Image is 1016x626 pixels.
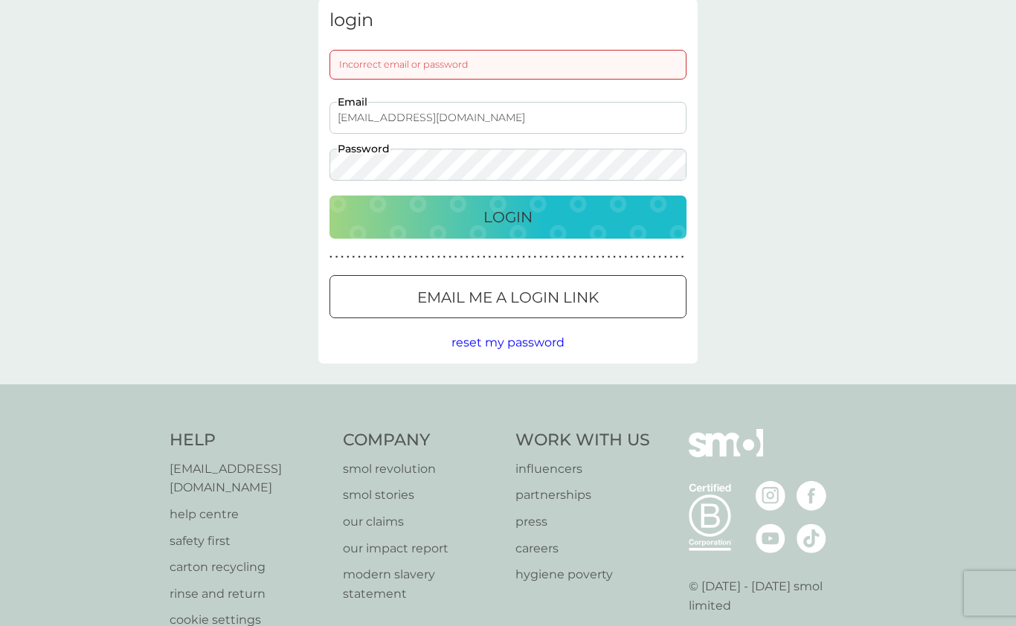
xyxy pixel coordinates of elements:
p: ● [517,254,520,261]
h4: Help [170,429,328,452]
h4: Work With Us [515,429,650,452]
p: ● [630,254,633,261]
p: ● [381,254,384,261]
p: ● [602,254,605,261]
p: ● [613,254,616,261]
p: ● [448,254,451,261]
p: ● [653,254,656,261]
p: ● [585,254,588,261]
p: ● [641,254,644,261]
p: partnerships [515,485,650,505]
h3: login [329,10,687,31]
a: smol stories [343,485,501,505]
p: hygiene poverty [515,565,650,584]
p: ● [403,254,406,261]
p: ● [664,254,667,261]
p: ● [431,254,434,261]
p: ● [347,254,350,261]
p: ● [466,254,469,261]
a: our impact report [343,539,501,558]
button: reset my password [451,333,565,352]
p: ● [658,254,661,261]
p: ● [579,254,582,261]
button: Email me a login link [329,275,687,318]
a: modern slavery statement [343,565,501,603]
p: Login [483,205,533,229]
p: ● [636,254,639,261]
p: ● [562,254,565,261]
p: ● [414,254,417,261]
p: ● [375,254,378,261]
p: ● [489,254,492,261]
p: ● [573,254,576,261]
p: ● [568,254,570,261]
p: ● [681,254,684,261]
h4: Company [343,429,501,452]
p: ● [358,254,361,261]
p: ● [608,254,611,261]
button: Login [329,196,687,239]
p: Email me a login link [417,285,599,309]
p: ● [472,254,475,261]
p: ● [341,254,344,261]
p: ● [619,254,622,261]
p: ● [426,254,429,261]
a: carton recycling [170,558,328,577]
p: ● [522,254,525,261]
a: influencers [515,459,650,479]
p: ● [670,254,673,261]
p: ● [443,254,446,261]
a: safety first [170,532,328,551]
a: press [515,512,650,532]
p: ● [550,254,553,261]
p: ● [329,254,332,261]
span: reset my password [451,335,565,349]
p: ● [534,254,537,261]
p: © [DATE] - [DATE] smol limited [689,577,847,615]
p: ● [369,254,372,261]
img: smol [689,429,763,480]
a: rinse and return [170,584,328,604]
p: ● [398,254,401,261]
p: ● [528,254,531,261]
p: ● [556,254,559,261]
p: ● [647,254,650,261]
p: ● [545,254,548,261]
p: ● [392,254,395,261]
p: ● [420,254,423,261]
p: ● [386,254,389,261]
p: ● [625,254,628,261]
p: ● [483,254,486,261]
a: careers [515,539,650,558]
a: our claims [343,512,501,532]
p: ● [539,254,542,261]
p: ● [596,254,599,261]
p: ● [454,254,457,261]
a: [EMAIL_ADDRESS][DOMAIN_NAME] [170,459,328,497]
p: ● [364,254,367,261]
p: ● [500,254,503,261]
p: ● [494,254,497,261]
img: visit the smol Facebook page [797,481,826,511]
p: ● [477,254,480,261]
p: ● [353,254,356,261]
img: visit the smol Instagram page [756,481,785,511]
p: ● [505,254,508,261]
img: visit the smol Youtube page [756,523,785,553]
p: ● [675,254,678,261]
p: ● [511,254,514,261]
p: ● [460,254,463,261]
a: smol revolution [343,459,501,479]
